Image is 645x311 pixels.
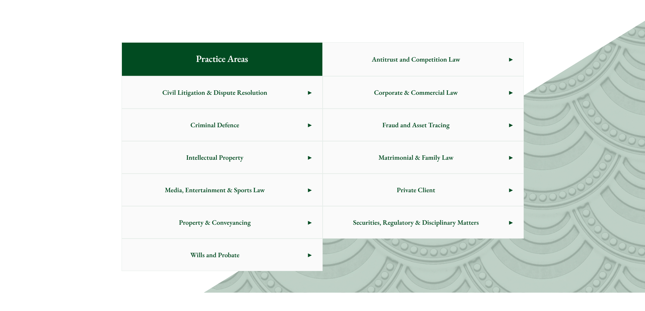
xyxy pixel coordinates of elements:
[323,174,523,206] a: Private Client
[323,76,523,108] a: Corporate & Commercial Law
[323,43,509,75] span: Antitrust and Competition Law
[185,43,259,76] span: Practice Areas
[122,141,322,173] a: Intellectual Property
[323,141,523,173] a: Matrimonial & Family Law
[122,76,308,108] span: Civil Litigation & Dispute Resolution
[122,141,308,173] span: Intellectual Property
[122,206,322,238] a: Property & Conveyancing
[323,141,509,173] span: Matrimonial & Family Law
[323,206,523,238] a: Securities, Regulatory & Disciplinary Matters
[323,109,509,141] span: Fraud and Asset Tracing
[122,239,308,271] span: Wills and Probate
[122,109,308,141] span: Criminal Defence
[323,76,509,108] span: Corporate & Commercial Law
[122,76,322,108] a: Civil Litigation & Dispute Resolution
[323,43,523,76] a: Antitrust and Competition Law
[122,109,322,141] a: Criminal Defence
[323,206,509,238] span: Securities, Regulatory & Disciplinary Matters
[122,206,308,238] span: Property & Conveyancing
[122,174,322,206] a: Media, Entertainment & Sports Law
[122,239,322,271] a: Wills and Probate
[323,174,509,206] span: Private Client
[323,109,523,141] a: Fraud and Asset Tracing
[122,174,308,206] span: Media, Entertainment & Sports Law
